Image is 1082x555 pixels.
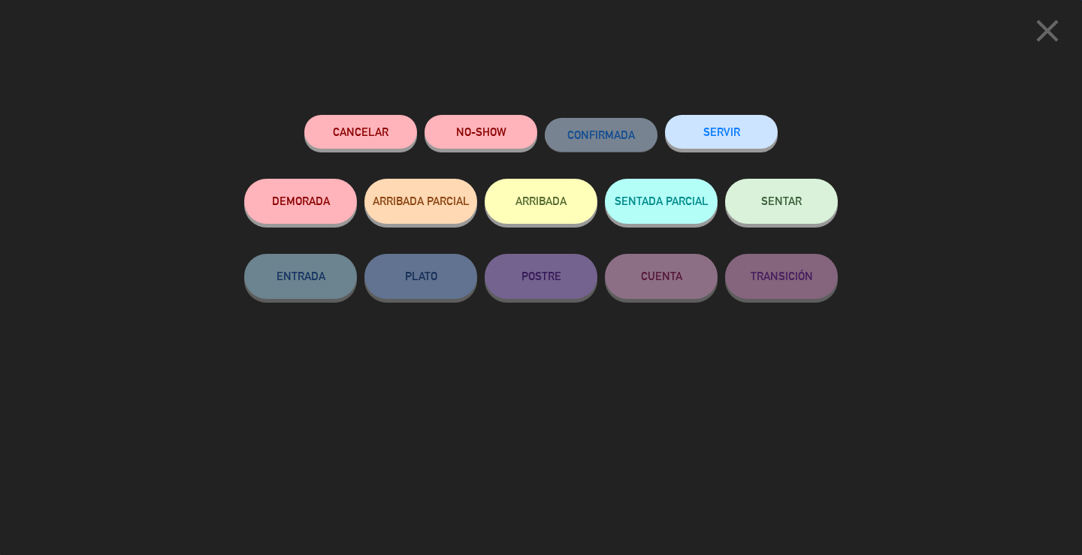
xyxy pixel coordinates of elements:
[761,195,802,207] span: SENTAR
[425,115,537,149] button: NO-SHOW
[244,179,357,224] button: DEMORADA
[244,254,357,299] button: ENTRADA
[364,254,477,299] button: PLATO
[1024,11,1071,56] button: close
[725,254,838,299] button: TRANSICIÓN
[364,179,477,224] button: ARRIBADA PARCIAL
[605,254,718,299] button: CUENTA
[304,115,417,149] button: Cancelar
[373,195,470,207] span: ARRIBADA PARCIAL
[605,179,718,224] button: SENTADA PARCIAL
[665,115,778,149] button: SERVIR
[545,118,657,152] button: CONFIRMADA
[1029,12,1066,50] i: close
[725,179,838,224] button: SENTAR
[485,179,597,224] button: ARRIBADA
[485,254,597,299] button: POSTRE
[567,128,635,141] span: CONFIRMADA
